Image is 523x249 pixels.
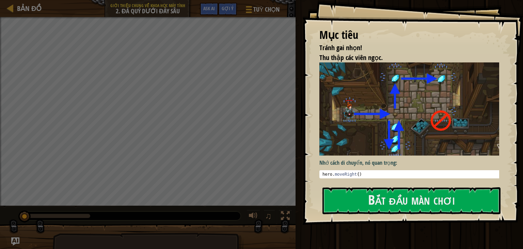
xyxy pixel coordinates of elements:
[265,211,272,221] span: ♫
[17,4,42,13] span: Bản đồ
[14,4,42,13] a: Bản đồ
[319,159,504,167] p: Nhớ cách di chuyển, nó quan trọng:
[264,210,275,224] button: ♫
[319,62,504,156] img: Gems in the deep
[200,3,218,15] button: Ask AI
[279,210,292,224] button: Bật tắt chế độ toàn màn hình
[319,43,362,52] span: Tránh gai nhọn!
[311,43,497,53] li: Tránh gai nhọn!
[222,5,234,12] span: Gợi ý
[253,5,280,14] span: Tuỳ chọn
[203,5,215,12] span: Ask AI
[311,53,497,63] li: Thu thập các viên ngọc.
[319,27,499,43] div: Mục tiêu
[319,53,383,62] span: Thu thập các viên ngọc.
[11,237,19,246] button: Ask AI
[240,3,284,19] button: Tuỳ chọn
[247,210,260,224] button: Tùy chỉnh âm lượng
[322,187,501,214] button: Bắt đầu màn chơi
